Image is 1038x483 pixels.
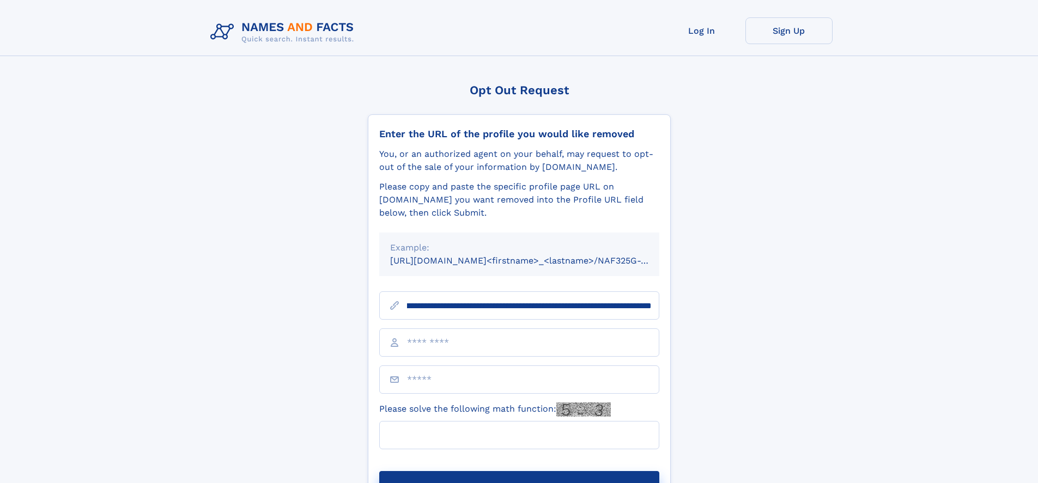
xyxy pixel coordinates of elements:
[379,402,611,417] label: Please solve the following math function:
[368,83,671,97] div: Opt Out Request
[745,17,833,44] a: Sign Up
[390,241,648,254] div: Example:
[658,17,745,44] a: Log In
[379,180,659,219] div: Please copy and paste the specific profile page URL on [DOMAIN_NAME] you want removed into the Pr...
[379,148,659,174] div: You, or an authorized agent on your behalf, may request to opt-out of the sale of your informatio...
[206,17,363,47] img: Logo Names and Facts
[390,255,680,266] small: [URL][DOMAIN_NAME]<firstname>_<lastname>/NAF325G-xxxxxxxx
[379,128,659,140] div: Enter the URL of the profile you would like removed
